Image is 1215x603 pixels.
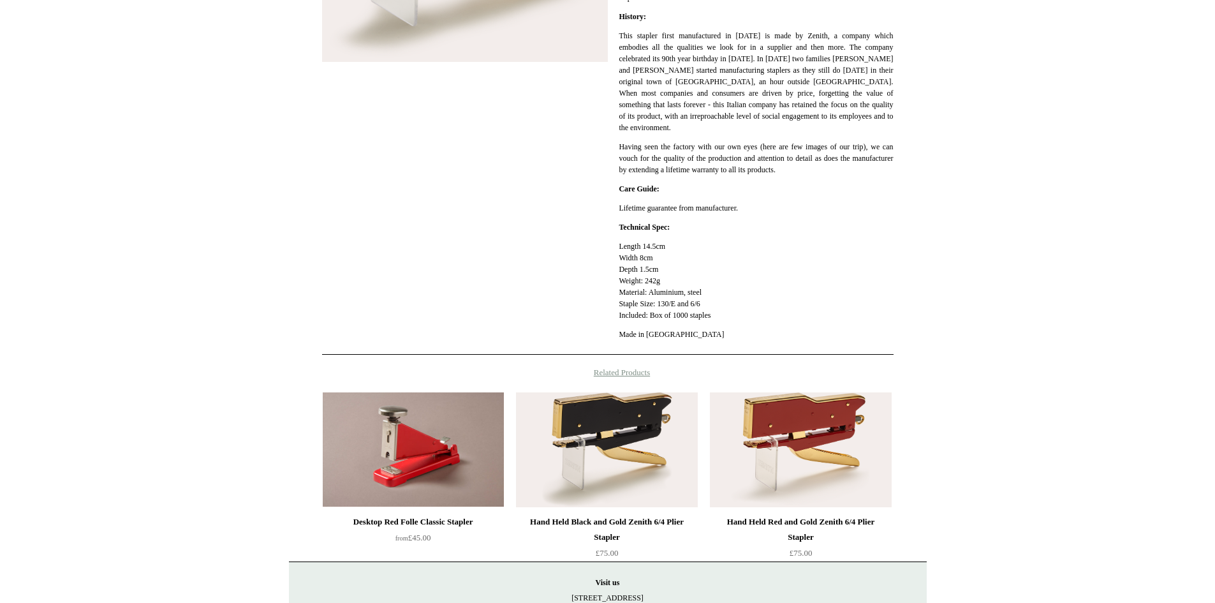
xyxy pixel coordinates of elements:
p: Length 14.5cm Width 8cm Depth 1.5cm Weight: 242g Material: Aluminium, steel Staple Size: 130/E an... [619,241,893,321]
p: Made in [GEOGRAPHIC_DATA] [619,329,893,340]
a: Hand Held Red and Gold Zenith 6/4 Plier Stapler Hand Held Red and Gold Zenith 6/4 Plier Stapler [710,392,891,507]
strong: History: [619,12,646,21]
img: Hand Held Black and Gold Zenith 6/4 Plier Stapler [516,392,697,507]
a: Desktop Red Folle Classic Stapler from£45.00 [323,514,504,567]
strong: Care Guide: [619,184,659,193]
h4: Related Products [289,368,927,378]
a: Hand Held Black and Gold Zenith 6/4 Plier Stapler Hand Held Black and Gold Zenith 6/4 Plier Stapler [516,392,697,507]
span: £75.00 [596,548,619,558]
div: Desktop Red Folle Classic Stapler [326,514,501,530]
a: Hand Held Red and Gold Zenith 6/4 Plier Stapler £75.00 [710,514,891,567]
span: from [395,535,408,542]
div: Hand Held Red and Gold Zenith 6/4 Plier Stapler [713,514,888,545]
strong: Technical Spec: [619,223,670,232]
a: Desktop Red Folle Classic Stapler Desktop Red Folle Classic Stapler [323,392,504,507]
img: Hand Held Red and Gold Zenith 6/4 Plier Stapler [710,392,891,507]
strong: Visit us [596,578,620,587]
a: Hand Held Black and Gold Zenith 6/4 Plier Stapler £75.00 [516,514,697,567]
span: £75.00 [790,548,813,558]
p: Having seen the factory with our own eyes (here are few images of our trip), we can vouch for the... [619,141,893,175]
p: Lifetime guarantee from manufacturer. [619,202,893,214]
img: Desktop Red Folle Classic Stapler [323,392,504,507]
div: Hand Held Black and Gold Zenith 6/4 Plier Stapler [519,514,694,545]
span: £45.00 [395,533,431,542]
p: This stapler first manufactured in [DATE] is made by Zenith, a company which embodies all the qua... [619,30,893,133]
